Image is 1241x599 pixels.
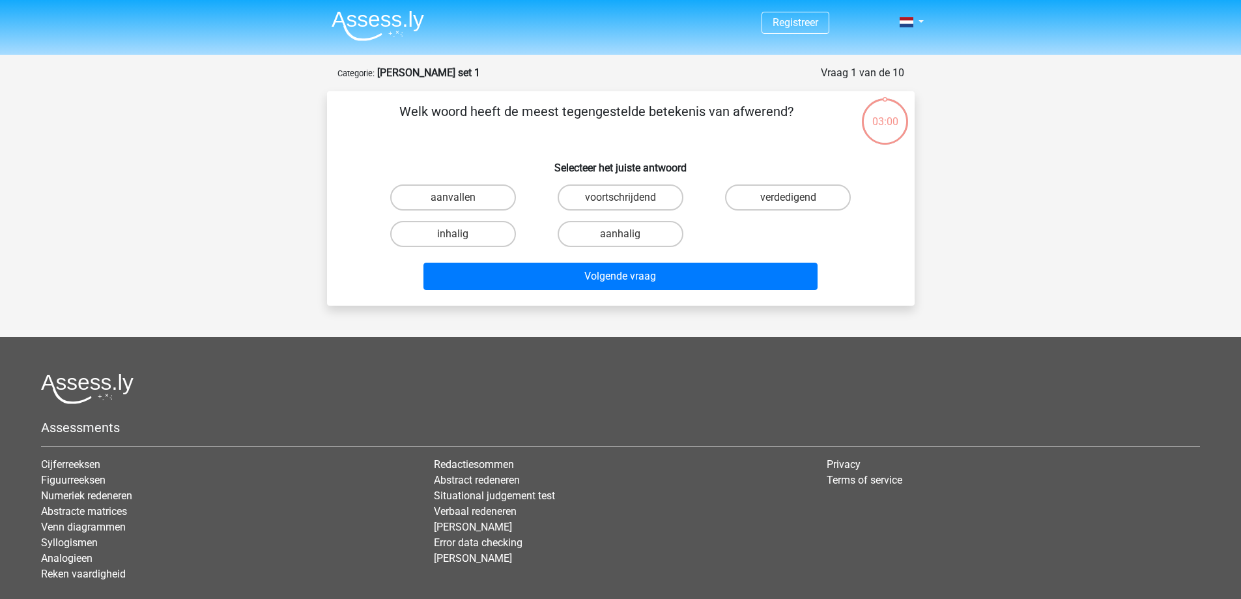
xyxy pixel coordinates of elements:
[41,458,100,471] a: Cijferreeksen
[725,184,851,211] label: verdedigend
[337,68,375,78] small: Categorie:
[348,102,845,141] p: Welk woord heeft de meest tegengestelde betekenis van afwerend?
[827,474,902,486] a: Terms of service
[827,458,861,471] a: Privacy
[41,505,127,518] a: Abstracte matrices
[332,10,424,41] img: Assessly
[434,474,520,486] a: Abstract redeneren
[390,184,516,211] label: aanvallen
[41,489,132,502] a: Numeriek redeneren
[861,97,909,130] div: 03:00
[434,458,514,471] a: Redactiesommen
[390,221,516,247] label: inhalig
[423,263,818,290] button: Volgende vraag
[434,552,512,564] a: [PERSON_NAME]
[377,66,480,79] strong: [PERSON_NAME] set 1
[41,420,1200,435] h5: Assessments
[41,568,126,580] a: Reken vaardigheid
[434,521,512,533] a: [PERSON_NAME]
[41,373,134,404] img: Assessly logo
[558,221,683,247] label: aanhalig
[821,65,904,81] div: Vraag 1 van de 10
[434,505,517,518] a: Verbaal redeneren
[41,536,98,549] a: Syllogismen
[41,474,106,486] a: Figuurreeksen
[434,536,522,549] a: Error data checking
[41,552,93,564] a: Analogieen
[558,184,683,211] label: voortschrijdend
[773,16,818,29] a: Registreer
[434,489,555,502] a: Situational judgement test
[41,521,126,533] a: Venn diagrammen
[348,151,894,174] h6: Selecteer het juiste antwoord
